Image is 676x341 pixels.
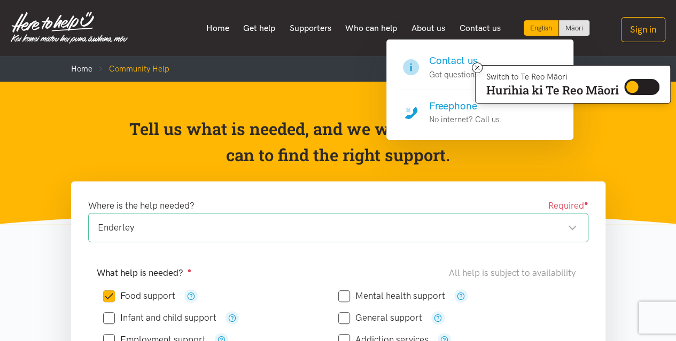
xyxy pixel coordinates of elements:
[429,99,502,114] h4: Freephone
[71,64,92,74] a: Home
[386,39,574,140] div: Contact us
[98,220,577,235] div: Enderley
[621,17,665,42] button: Sign in
[452,17,508,39] a: Contact us
[188,266,192,274] sup: ●
[524,20,559,36] div: Current language
[486,74,619,80] p: Switch to Te Reo Māori
[338,291,445,300] label: Mental health support
[429,68,483,81] p: Got questions?
[584,199,588,207] sup: ●
[401,90,558,126] a: Freephone No internet? Call us.
[92,62,169,75] li: Community Help
[486,85,619,95] p: Hurihia ki Te Reo Māori
[97,266,192,280] label: What help is needed?
[103,291,175,300] label: Food support
[282,17,338,39] a: Supporters
[199,17,236,39] a: Home
[236,17,283,39] a: Get help
[559,20,589,36] a: Switch to Te Reo Māori
[449,266,580,280] div: All help is subject to availability
[429,113,502,126] p: No internet? Call us.
[429,53,483,68] h4: Contact us
[338,313,422,322] label: General support
[338,17,405,39] a: Who can help
[401,53,558,90] a: Contact us Got questions?
[548,199,588,213] span: Required
[88,199,195,213] label: Where is the help needed?
[126,116,550,169] p: Tell us what is needed, and we will do everything we can to find the right support.
[405,17,453,39] a: About us
[524,20,590,36] div: Language toggle
[11,12,128,44] img: Home
[103,313,216,322] label: Infant and child support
